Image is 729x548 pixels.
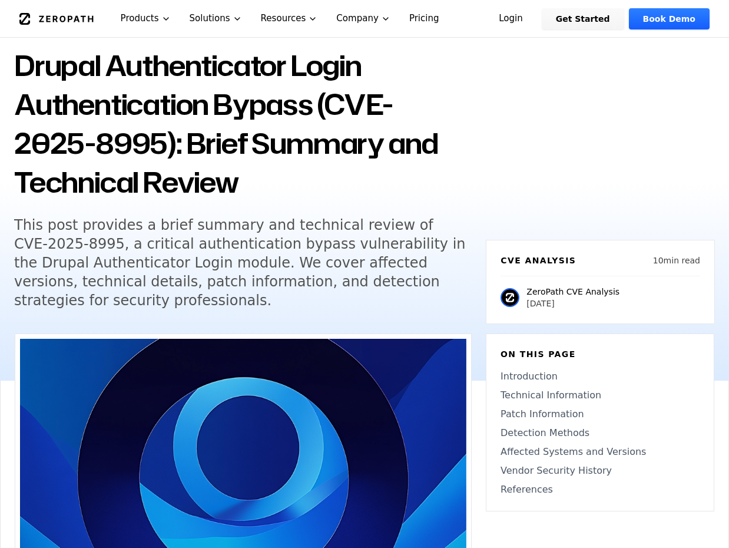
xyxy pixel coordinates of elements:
a: Technical Information [501,388,700,402]
a: Patch Information [501,407,700,421]
img: ZeroPath CVE Analysis [501,288,519,307]
a: Book Demo [629,8,710,29]
a: Get Started [542,8,624,29]
h6: On this page [501,348,700,360]
p: [DATE] [526,298,619,309]
h6: CVE Analysis [501,255,576,266]
p: ZeroPath CVE Analysis [526,286,619,298]
a: Vendor Security History [501,464,700,478]
a: Detection Methods [501,426,700,440]
a: Login [485,8,537,29]
a: Affected Systems and Versions [501,445,700,459]
p: 10 min read [653,255,700,266]
a: References [501,483,700,497]
h1: Drupal Authenticator Login Authentication Bypass (CVE-2025-8995): Brief Summary and Technical Review [14,46,472,202]
a: Introduction [501,369,700,384]
h5: This post provides a brief summary and technical review of CVE-2025-8995, a critical authenticati... [14,216,466,310]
